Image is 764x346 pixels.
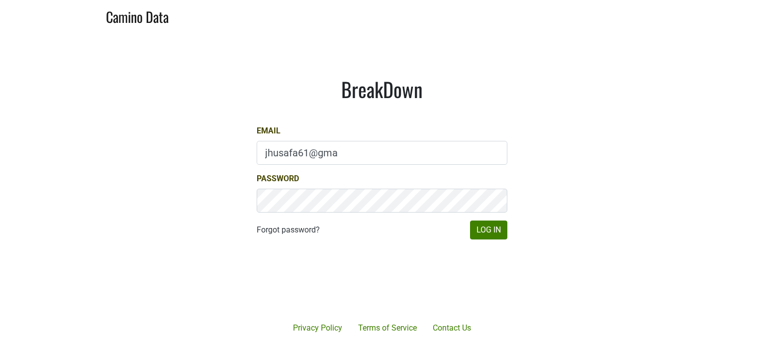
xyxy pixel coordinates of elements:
label: Email [257,125,281,137]
a: Privacy Policy [285,318,350,338]
a: Terms of Service [350,318,425,338]
a: Camino Data [106,4,169,27]
a: Forgot password? [257,224,320,236]
button: Log In [470,221,507,239]
h1: BreakDown [257,77,507,101]
label: Password [257,173,299,185]
a: Contact Us [425,318,479,338]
